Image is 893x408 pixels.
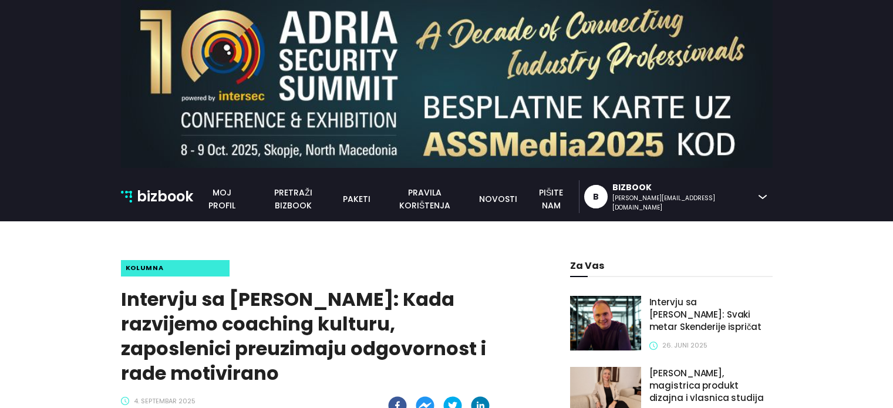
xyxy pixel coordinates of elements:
[121,186,194,208] a: bizbook
[134,396,196,406] span: 4. septembar 2025
[193,186,251,212] a: Moj profil
[649,296,773,338] a: Intervju sa [PERSON_NAME]: Svaki metar Skenderije ispričat će priču o budućnosti autoindustrije
[121,191,133,203] img: bizbook
[612,194,753,213] div: [PERSON_NAME][EMAIL_ADDRESS][DOMAIN_NAME]
[137,186,193,208] p: bizbook
[649,367,773,404] h1: [PERSON_NAME], magistrica produkt dizajna i vlasnica studija ID Interiors + Design: Enterijer je ...
[121,397,129,405] span: clock-circle
[336,193,378,205] a: paketi
[612,181,753,194] div: Bizbook
[570,296,641,350] img: Intervju sa Emirom Babovićem: Svaki metar Skenderije ispričat će priču o budućnosti autoindustrije
[378,186,472,212] a: pravila korištenja
[524,186,578,212] a: pišite nam
[593,185,599,208] div: B
[472,193,524,205] a: novosti
[121,287,499,386] h1: Intervju sa [PERSON_NAME]: Kada razvijemo coaching kulturu, zaposlenici preuzimaju odgovornost i ...
[662,340,707,350] span: 26. juni 2025
[570,260,772,271] h1: za vas
[251,186,336,212] a: pretraži bizbook
[126,263,164,273] span: kolumna
[649,342,658,350] span: clock-circle
[649,296,773,333] h1: Intervju sa [PERSON_NAME]: Svaki metar Skenderije ispričat će priču o budućnosti autoindustrije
